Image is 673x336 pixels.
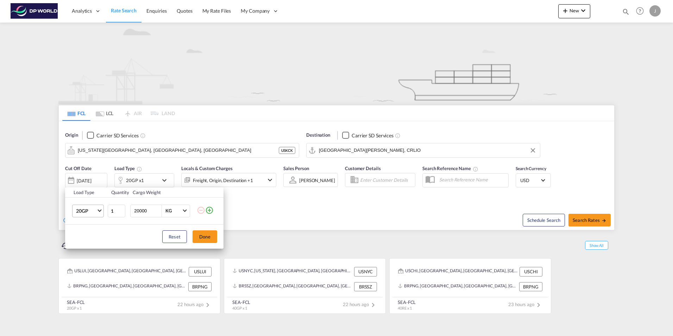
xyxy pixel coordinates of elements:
[76,207,96,214] span: 20GP
[108,205,125,217] input: Qty
[165,208,172,213] div: KG
[133,205,162,217] input: Enter Weight
[197,206,205,214] md-icon: icon-minus-circle-outline
[162,230,187,243] button: Reset
[205,206,214,214] md-icon: icon-plus-circle-outline
[65,187,107,198] th: Load Type
[107,187,129,198] th: Quantity
[133,189,193,195] div: Cargo Weight
[72,205,104,217] md-select: Choose: 20GP
[193,230,217,243] button: Done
